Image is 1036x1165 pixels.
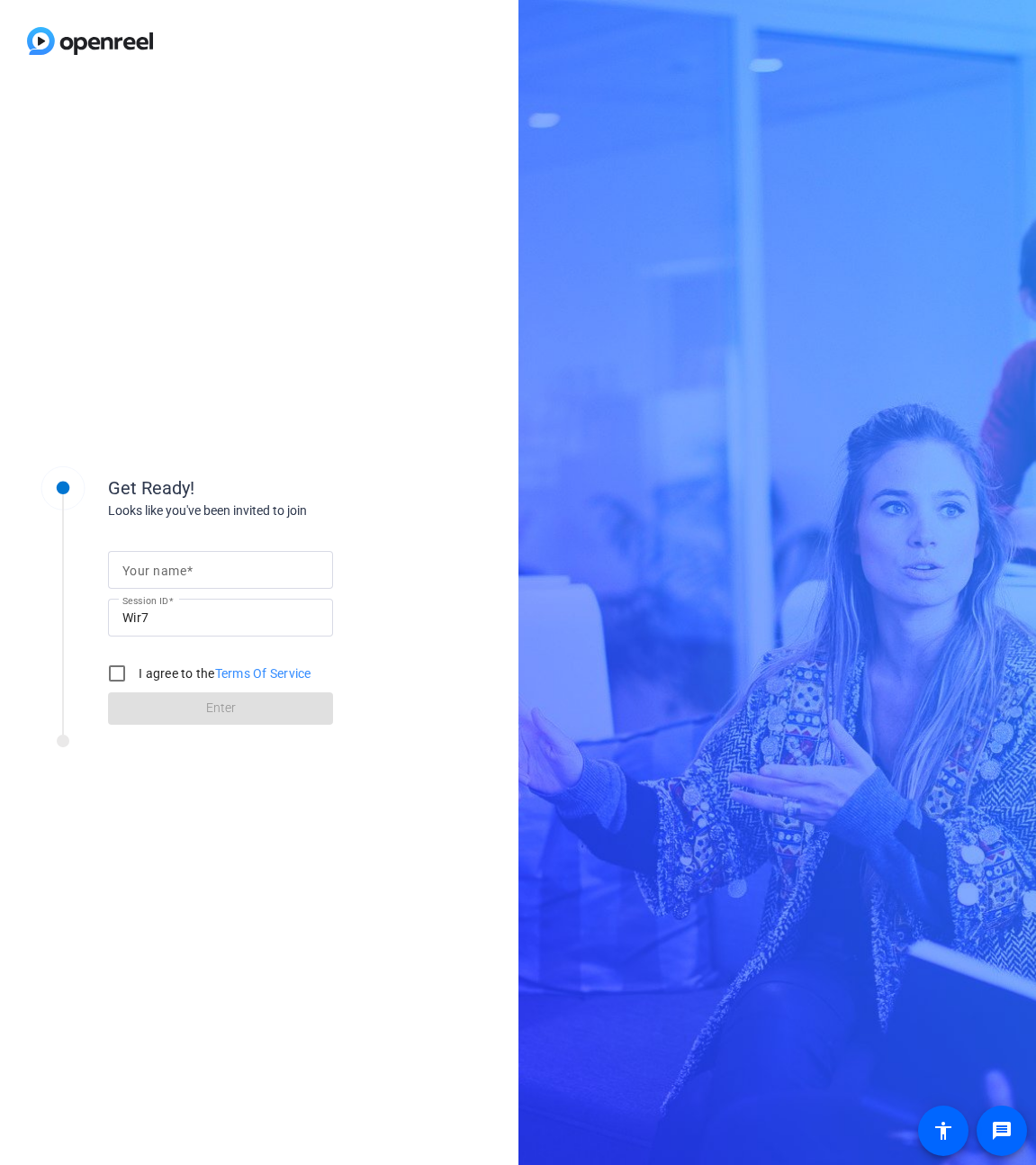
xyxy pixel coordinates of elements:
a: Terms Of Service [215,666,311,681]
mat-label: Your name [122,564,186,578]
label: I agree to the [135,664,311,682]
mat-label: Session ID [122,595,168,606]
mat-icon: message [991,1120,1013,1142]
mat-icon: accessibility [932,1120,954,1142]
div: Get Ready! [108,474,468,501]
div: Looks like you've been invited to join [108,501,468,520]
